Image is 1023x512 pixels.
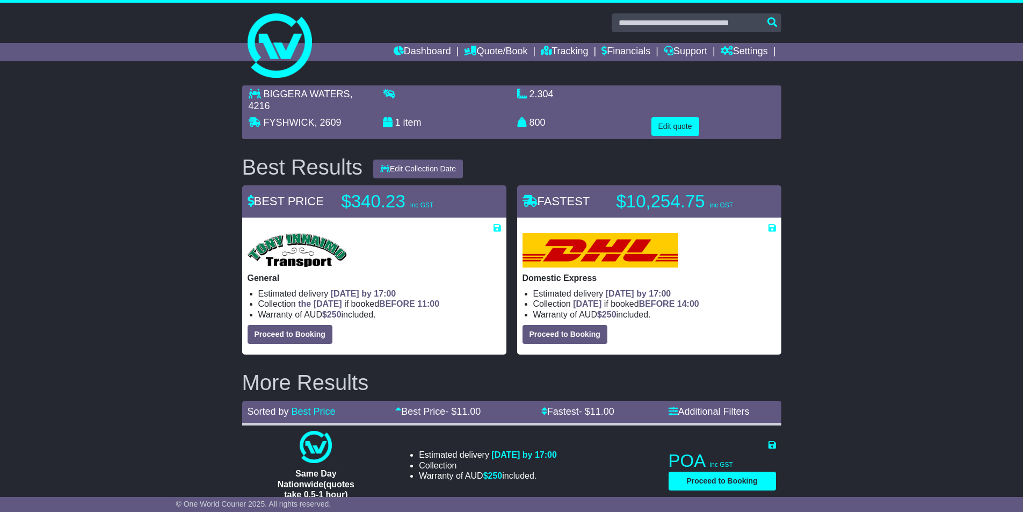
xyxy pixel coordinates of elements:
span: [DATE] by 17:00 [491,450,557,459]
span: , 2609 [315,117,342,128]
a: Financials [601,43,650,61]
span: BEFORE [379,299,415,308]
span: 250 [488,471,503,480]
span: FASTEST [523,194,590,208]
span: BEFORE [639,299,675,308]
span: Sorted by [248,406,289,417]
span: , 4216 [249,89,353,111]
span: if booked [298,299,439,308]
span: BEST PRICE [248,194,324,208]
img: Tony Innaimo Transport: General [248,233,347,268]
li: Warranty of AUD included. [419,471,557,481]
p: General [248,273,501,283]
span: FYSHWICK [264,117,315,128]
li: Warranty of AUD included. [533,309,776,320]
span: © One World Courier 2025. All rights reserved. [176,500,331,508]
li: Warranty of AUD included. [258,309,501,320]
span: 11.00 [456,406,481,417]
span: inc GST [410,201,433,209]
span: 2.304 [529,89,554,99]
span: item [403,117,422,128]
span: inc GST [710,461,733,468]
span: BIGGERA WATERS [264,89,350,99]
p: POA [669,450,776,472]
span: inc GST [710,201,733,209]
span: 250 [602,310,616,319]
span: 1 [395,117,401,128]
span: - $ [445,406,481,417]
span: [DATE] [573,299,601,308]
a: Fastest- $11.00 [541,406,614,417]
div: Best Results [237,155,368,179]
span: 250 [327,310,342,319]
span: if booked [573,299,699,308]
img: DHL: Domestic Express [523,233,678,268]
button: Proceed to Booking [669,472,776,491]
button: Proceed to Booking [523,325,607,344]
img: One World Courier: Same Day Nationwide(quotes take 0.5-1 hour) [300,431,332,463]
a: Tracking [541,43,588,61]
p: $10,254.75 [616,191,751,212]
span: 800 [529,117,546,128]
span: - $ [579,406,614,417]
a: Quote/Book [464,43,527,61]
a: Support [664,43,707,61]
span: $ [483,471,503,480]
span: 14:00 [677,299,699,308]
a: Settings [721,43,768,61]
li: Collection [533,299,776,309]
button: Edit quote [651,117,699,136]
span: $ [322,310,342,319]
a: Best Price [292,406,336,417]
span: the [DATE] [298,299,342,308]
span: [DATE] by 17:00 [331,289,396,298]
li: Estimated delivery [258,289,501,299]
li: Collection [258,299,501,309]
button: Edit Collection Date [373,160,463,178]
span: Same Day Nationwide(quotes take 0.5-1 hour) [278,469,354,499]
button: Proceed to Booking [248,325,332,344]
span: 11:00 [417,299,439,308]
a: Best Price- $11.00 [395,406,481,417]
h2: More Results [242,371,781,394]
span: $ [597,310,616,319]
li: Collection [419,460,557,471]
a: Dashboard [394,43,451,61]
span: 11.00 [590,406,614,417]
li: Estimated delivery [419,450,557,460]
p: $340.23 [342,191,476,212]
span: [DATE] by 17:00 [606,289,671,298]
a: Additional Filters [669,406,750,417]
li: Estimated delivery [533,289,776,299]
p: Domestic Express [523,273,776,283]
